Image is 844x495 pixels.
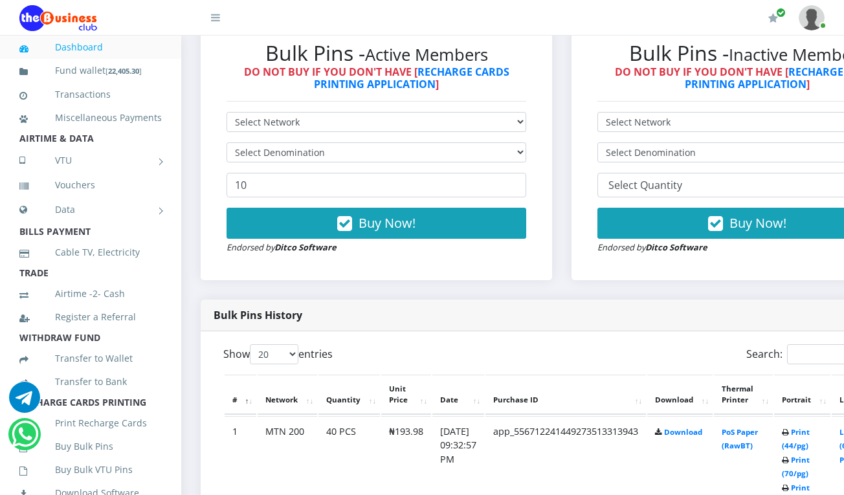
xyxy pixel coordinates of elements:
[314,65,509,91] a: RECHARGE CARDS PRINTING APPLICATION
[227,241,337,253] small: Endorsed by
[318,375,380,415] th: Quantity: activate to sort column ascending
[258,375,317,415] th: Network: activate to sort column ascending
[782,455,810,479] a: Print (70/pg)
[776,8,786,17] span: Renew/Upgrade Subscription
[597,241,707,253] small: Endorsed by
[9,391,40,413] a: Chat for support
[19,432,162,461] a: Buy Bulk Pins
[19,455,162,485] a: Buy Bulk VTU Pins
[19,367,162,397] a: Transfer to Bank
[359,214,416,232] span: Buy Now!
[647,375,713,415] th: Download: activate to sort column ascending
[722,427,758,451] a: PoS Paper (RawBT)
[768,13,778,23] i: Renew/Upgrade Subscription
[19,144,162,177] a: VTU
[274,241,337,253] strong: Ditco Software
[19,237,162,267] a: Cable TV, Electricity
[19,80,162,109] a: Transactions
[250,344,298,364] select: Showentries
[108,66,139,76] b: 22,405.30
[227,41,526,65] h2: Bulk Pins -
[664,427,702,437] a: Download
[645,241,707,253] strong: Ditco Software
[19,103,162,133] a: Miscellaneous Payments
[714,375,773,415] th: Thermal Printer: activate to sort column ascending
[244,65,509,91] strong: DO NOT BUY IF YOU DON'T HAVE [ ]
[19,170,162,200] a: Vouchers
[227,173,526,197] input: Enter Quantity
[381,375,431,415] th: Unit Price: activate to sort column ascending
[19,193,162,226] a: Data
[19,279,162,309] a: Airtime -2- Cash
[227,208,526,239] button: Buy Now!
[774,375,830,415] th: Portrait: activate to sort column ascending
[19,408,162,438] a: Print Recharge Cards
[729,214,786,232] span: Buy Now!
[223,344,333,364] label: Show entries
[782,427,810,451] a: Print (44/pg)
[485,375,646,415] th: Purchase ID: activate to sort column ascending
[19,302,162,332] a: Register a Referral
[19,56,162,86] a: Fund wallet[22,405.30]
[105,66,142,76] small: [ ]
[799,5,825,30] img: User
[12,428,38,450] a: Chat for support
[432,375,484,415] th: Date: activate to sort column ascending
[19,32,162,62] a: Dashboard
[214,308,302,322] strong: Bulk Pins History
[19,344,162,373] a: Transfer to Wallet
[225,375,256,415] th: #: activate to sort column descending
[19,5,97,31] img: Logo
[365,43,488,66] small: Active Members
